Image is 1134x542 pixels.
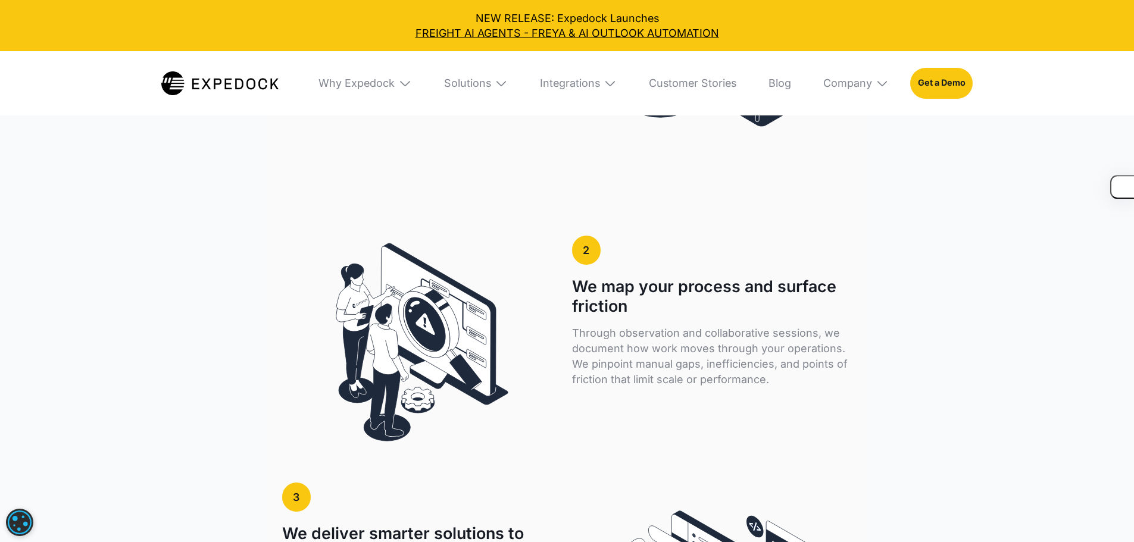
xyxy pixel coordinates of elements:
[444,77,491,90] div: Solutions
[318,77,395,90] div: Why Expedock
[11,26,1123,40] a: FREIGHT AI AGENTS - FREYA & AI OUTLOOK AUTOMATION
[308,51,422,115] div: Why Expedock
[1074,485,1134,542] iframe: Chat Widget
[572,277,851,315] h1: We map your process and surface friction
[572,325,851,387] p: Through observation and collaborative sessions, we document how work moves through your operation...
[433,51,518,115] div: Solutions
[282,483,311,512] a: 3
[823,77,872,90] div: Company
[638,51,747,115] a: Customer Stories
[11,11,1123,40] div: NEW RELEASE: Expedock Launches
[529,51,627,115] div: Integrations
[813,51,899,115] div: Company
[910,68,973,99] a: Get a Demo
[572,236,601,265] a: 2
[758,51,802,115] a: Blog
[540,77,600,90] div: Integrations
